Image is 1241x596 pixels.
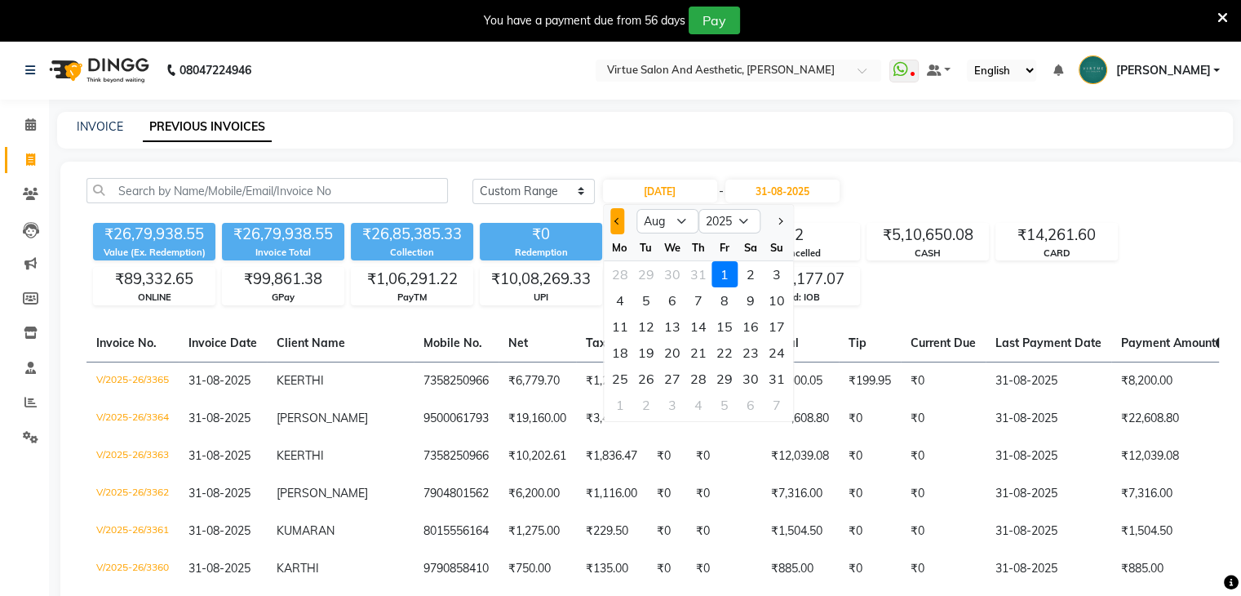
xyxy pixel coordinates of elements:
div: Saturday, September 6, 2025 [738,392,764,418]
div: 17 [764,314,790,340]
td: ₹0 [901,400,986,438]
span: 31-08-2025 [188,411,250,425]
td: ₹750.00 [499,550,576,588]
div: Fr [711,234,738,260]
td: ₹199.95 [839,362,901,400]
div: 10 [764,287,790,314]
td: ₹1,836.47 [576,438,647,475]
div: Wednesday, August 6, 2025 [659,287,685,314]
span: [PERSON_NAME] [277,486,368,500]
td: ₹1,116.00 [576,475,647,513]
td: ₹19,160.00 [499,400,576,438]
div: Monday, August 11, 2025 [607,314,633,340]
span: Last Payment Date [995,336,1101,350]
div: We [659,234,685,260]
td: V/2025-26/3365 [86,362,179,400]
input: Start Date [603,180,717,202]
td: ₹10,202.61 [499,438,576,475]
td: ₹0 [686,438,761,475]
div: 3 [659,392,685,418]
div: Saturday, August 9, 2025 [738,287,764,314]
span: 31-08-2025 [188,561,250,576]
div: Thursday, August 28, 2025 [685,366,711,392]
div: 20 [659,340,685,366]
div: 26 [633,366,659,392]
div: You have a payment due from 56 days [484,12,685,29]
div: ₹10,08,269.33 [481,268,601,291]
div: Friday, August 22, 2025 [711,340,738,366]
div: 1 [607,392,633,418]
td: ₹8,000.05 [761,362,839,400]
div: 16 [738,314,764,340]
span: Client Name [277,336,345,350]
td: ₹8,200.00 [1111,362,1237,400]
div: 30 [738,366,764,392]
div: Thursday, August 14, 2025 [685,314,711,340]
td: ₹3,448.80 [576,400,647,438]
td: 31-08-2025 [986,475,1111,513]
div: 31 [685,261,711,287]
td: 31-08-2025 [986,400,1111,438]
div: Tu [633,234,659,260]
td: 31-08-2025 [986,438,1111,475]
td: V/2025-26/3363 [86,438,179,475]
td: ₹6,200.00 [499,475,576,513]
div: Tuesday, July 29, 2025 [633,261,659,287]
div: ₹26,85,385.33 [351,223,473,246]
td: ₹0 [901,550,986,588]
div: Mo [607,234,633,260]
span: Net [508,336,528,350]
td: ₹0 [686,513,761,550]
td: V/2025-26/3360 [86,550,179,588]
div: Friday, August 1, 2025 [711,261,738,287]
span: 31-08-2025 [188,448,250,463]
div: 8 [711,287,738,314]
div: 19 [633,340,659,366]
div: Monday, August 4, 2025 [607,287,633,314]
div: Wednesday, August 13, 2025 [659,314,685,340]
td: ₹0 [901,475,986,513]
div: Invoice Total [222,246,344,260]
div: 6 [659,287,685,314]
div: Wednesday, August 20, 2025 [659,340,685,366]
input: End Date [725,180,840,202]
div: 2 [633,392,659,418]
td: ₹885.00 [761,550,839,588]
td: ₹0 [839,475,901,513]
span: [PERSON_NAME] [277,411,368,425]
td: ₹0 [901,513,986,550]
div: ₹89,332.65 [94,268,215,291]
span: KUMARAN [277,523,335,538]
div: 5 [633,287,659,314]
div: Friday, September 5, 2025 [711,392,738,418]
div: Sunday, September 7, 2025 [764,392,790,418]
div: Thursday, September 4, 2025 [685,392,711,418]
a: INVOICE [77,119,123,134]
td: ₹6,779.70 [499,362,576,400]
div: ₹5,10,650.08 [867,224,988,247]
td: ₹0 [839,438,901,475]
div: Saturday, August 2, 2025 [738,261,764,287]
div: CARD [996,247,1117,260]
td: ₹22,608.80 [1111,400,1237,438]
td: 31-08-2025 [986,550,1111,588]
div: 25 [607,366,633,392]
button: Pay [689,7,740,34]
td: V/2025-26/3362 [86,475,179,513]
span: Current Due [911,336,976,350]
div: 22 [711,340,738,366]
td: ₹7,316.00 [1111,475,1237,513]
div: Tuesday, August 19, 2025 [633,340,659,366]
span: Invoice Date [188,336,257,350]
td: V/2025-26/3364 [86,400,179,438]
div: 27 [659,366,685,392]
td: ₹7,316.00 [761,475,839,513]
div: 12 [633,314,659,340]
div: 6 [738,392,764,418]
div: GPay [223,291,343,305]
div: Monday, August 25, 2025 [607,366,633,392]
span: Mobile No. [423,336,482,350]
div: 23 [738,340,764,366]
select: Select month [636,209,698,234]
td: ₹12,039.08 [1111,438,1237,475]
